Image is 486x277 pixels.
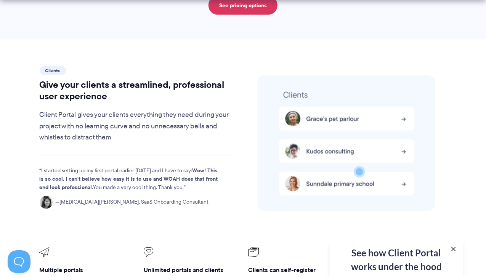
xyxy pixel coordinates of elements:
iframe: Toggle Customer Support [8,250,30,273]
p: Client Portal gives your clients everything they need during your project with no learning curve ... [40,109,232,144]
strong: Wow! This is so cool. I can't believe how easy it is to use and WOAH does that front end look pro... [40,167,218,192]
span: Clients [40,66,66,75]
span: [MEDICAL_DATA][PERSON_NAME], SaaS Onboarding Consultant [56,198,209,207]
h3: Unlimited portals and clients [144,266,238,274]
p: I started setting up my first portal earlier [DATE] and I have to say: You made a very cool thing... [40,167,219,192]
h3: Clients can self-register [249,266,342,274]
h2: Give your clients a streamlined, professional user experience [40,79,232,102]
h3: Multiple portals [40,266,133,274]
